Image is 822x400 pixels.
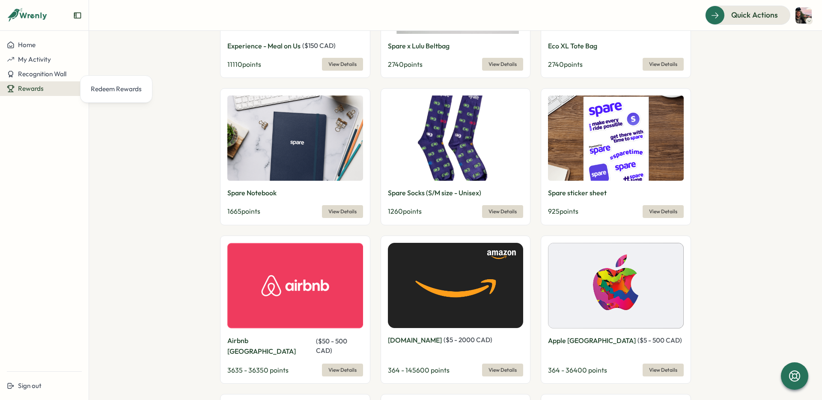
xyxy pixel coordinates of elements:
[73,11,82,20] button: Expand sidebar
[316,337,347,355] span: ( $ 50 - 500 CAD )
[643,364,684,376] button: View Details
[482,205,523,218] button: View Details
[649,364,677,376] span: View Details
[637,336,682,344] span: ( $ 5 - 500 CAD )
[643,58,684,71] button: View Details
[388,60,423,69] span: 2740 points
[548,335,636,346] p: Apple [GEOGRAPHIC_DATA]
[91,84,142,94] div: Redeem Rewards
[482,364,523,376] button: View Details
[388,366,450,374] span: 364 - 145600 points
[548,96,684,181] img: Spare sticker sheet
[643,205,684,218] button: View Details
[322,205,363,218] button: View Details
[548,366,607,374] span: 364 - 36400 points
[328,206,357,218] span: View Details
[705,6,790,24] button: Quick Actions
[488,58,517,70] span: View Details
[388,188,481,198] p: Spare Socks (S/M size - Unisex)
[227,207,260,215] span: 1665 points
[328,58,357,70] span: View Details
[388,243,524,328] img: Amazon.ca
[227,335,314,357] p: Airbnb [GEOGRAPHIC_DATA]
[18,382,42,390] span: Sign out
[322,58,363,71] button: View Details
[548,243,684,328] img: Apple Canada
[548,41,597,51] p: Eco XL Tote Bag
[18,55,51,63] span: My Activity
[388,335,442,346] p: [DOMAIN_NAME]
[488,364,517,376] span: View Details
[388,207,422,215] span: 1260 points
[795,7,812,24] img: Ryan O'Neill
[731,9,778,21] span: Quick Actions
[548,188,607,198] p: Spare sticker sheet
[18,84,44,93] span: Rewards
[649,58,677,70] span: View Details
[227,243,363,329] img: Airbnb Canada
[482,58,523,71] button: View Details
[548,207,578,215] span: 925 points
[302,42,336,50] span: ( $ 150 CAD )
[548,60,583,69] span: 2740 points
[488,206,517,218] span: View Details
[18,70,66,78] span: Recognition Wall
[444,336,492,344] span: ( $ 5 - 2000 CAD )
[322,364,363,376] button: View Details
[388,96,524,181] img: Spare Socks (S/M size - Unisex)
[388,41,450,51] p: Spare x Lulu Beltbag
[649,206,677,218] span: View Details
[18,41,36,49] span: Home
[87,81,145,97] a: Redeem Rewards
[227,41,301,51] p: Experience - Meal on Us
[227,96,363,181] img: Spare Notebook
[227,60,261,69] span: 11110 points
[328,364,357,376] span: View Details
[227,188,277,198] p: Spare Notebook
[227,366,289,374] span: 3635 - 36350 points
